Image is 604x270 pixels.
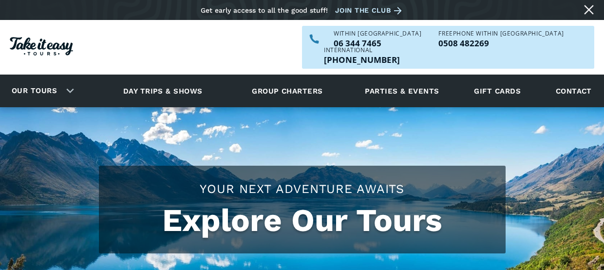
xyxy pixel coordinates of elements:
[438,31,564,37] div: Freephone WITHIN [GEOGRAPHIC_DATA]
[324,56,400,64] a: Call us outside of NZ on +6463447465
[324,47,400,53] div: International
[4,79,64,102] a: Our tours
[334,31,421,37] div: WITHIN [GEOGRAPHIC_DATA]
[10,32,73,63] a: Homepage
[334,39,421,47] a: Call us within NZ on 063447465
[10,37,73,56] img: Take it easy Tours logo
[438,39,564,47] a: Call us freephone within NZ on 0508482269
[111,77,215,104] a: Day trips & shows
[335,4,405,17] a: Join the club
[201,6,328,14] div: Get early access to all the good stuff!
[334,39,421,47] p: 06 344 7465
[360,77,444,104] a: Parties & events
[324,56,400,64] p: [PHONE_NUMBER]
[581,2,597,18] a: Close message
[469,77,526,104] a: Gift cards
[109,202,496,239] h1: Explore Our Tours
[240,77,335,104] a: Group charters
[109,180,496,197] h2: Your Next Adventure Awaits
[438,39,564,47] p: 0508 482269
[551,77,597,104] a: Contact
